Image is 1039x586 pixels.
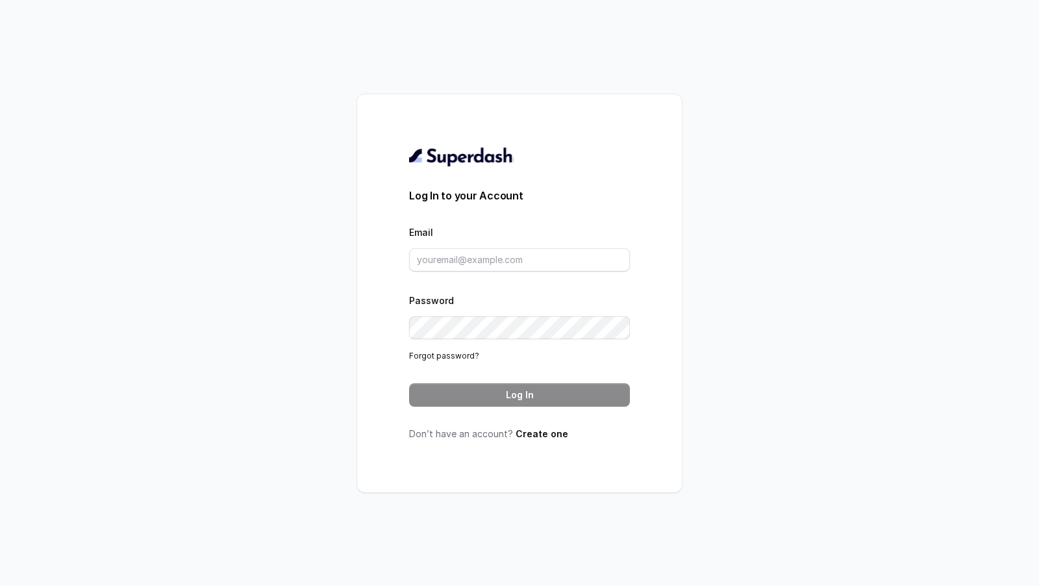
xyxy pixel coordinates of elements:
[409,295,454,306] label: Password
[409,146,514,167] img: light.svg
[409,427,630,440] p: Don’t have an account?
[409,188,630,203] h3: Log In to your Account
[516,428,568,439] a: Create one
[409,383,630,407] button: Log In
[409,351,479,361] a: Forgot password?
[409,248,630,272] input: youremail@example.com
[409,227,433,238] label: Email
